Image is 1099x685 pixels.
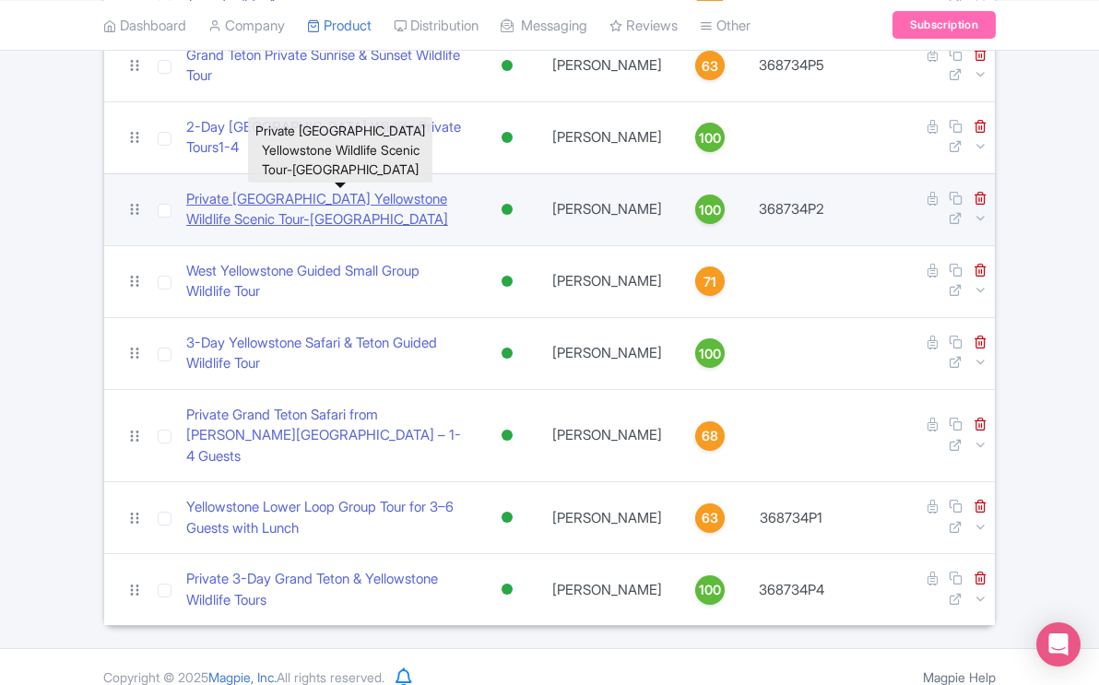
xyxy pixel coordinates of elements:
[541,30,673,101] td: [PERSON_NAME]
[703,272,716,292] span: 71
[498,576,516,603] div: Active
[702,508,718,528] span: 63
[208,669,277,685] span: Magpie, Inc.
[186,261,466,302] a: West Yellowstone Guided Small Group Wildlife Tour
[699,344,721,364] span: 100
[699,580,721,600] span: 100
[186,569,466,610] a: Private 3-Day Grand Teton & Yellowstone Wildlife Tours
[680,338,739,368] a: 100
[702,426,718,446] span: 68
[747,30,835,101] td: 368734P5
[541,317,673,389] td: [PERSON_NAME]
[680,266,739,296] a: 71
[498,422,516,449] div: Active
[498,53,516,79] div: Active
[186,189,466,230] a: Private [GEOGRAPHIC_DATA] Yellowstone Wildlife Scenic Tour-[GEOGRAPHIC_DATA]
[186,405,466,467] a: Private Grand Teton Safari from [PERSON_NAME][GEOGRAPHIC_DATA] – 1-4 Guests
[498,268,516,295] div: Active
[541,482,673,554] td: [PERSON_NAME]
[186,333,466,374] a: 3-Day Yellowstone Safari & Teton Guided Wildlife Tour
[186,117,466,159] a: 2-Day [GEOGRAPHIC_DATA] Wildlife Private Tours1-4
[498,340,516,367] div: Active
[186,45,466,87] a: Grand Teton Private Sunrise & Sunset Wildlife Tour
[541,554,673,626] td: [PERSON_NAME]
[747,554,835,626] td: 368734P4
[923,669,996,685] a: Magpie Help
[702,56,718,77] span: 63
[248,117,432,183] div: Private [GEOGRAPHIC_DATA] Yellowstone Wildlife Scenic Tour-[GEOGRAPHIC_DATA]
[186,497,466,538] a: Yellowstone Lower Loop Group Tour for 3–6 Guests with Lunch
[747,482,835,554] td: 368734P1
[699,128,721,148] span: 100
[541,245,673,317] td: [PERSON_NAME]
[1036,622,1081,667] div: Open Intercom Messenger
[541,173,673,245] td: [PERSON_NAME]
[680,421,739,451] a: 68
[680,195,739,224] a: 100
[498,504,516,531] div: Active
[498,124,516,151] div: Active
[680,51,739,80] a: 63
[680,503,739,533] a: 63
[892,11,996,39] a: Subscription
[680,575,739,605] a: 100
[699,200,721,220] span: 100
[541,389,673,482] td: [PERSON_NAME]
[680,123,739,152] a: 100
[541,101,673,173] td: [PERSON_NAME]
[747,173,835,245] td: 368734P2
[498,196,516,223] div: Active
